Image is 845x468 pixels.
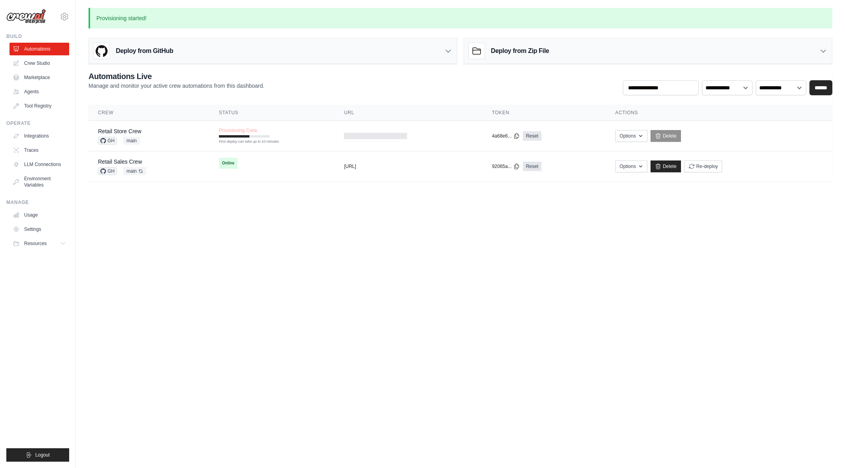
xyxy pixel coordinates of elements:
a: Traces [9,144,69,157]
img: Logo [6,9,46,24]
span: GH [98,167,117,175]
h3: Deploy from Zip File [491,46,549,56]
button: 92065a... [492,163,520,170]
button: Resources [9,237,69,250]
h3: Deploy from GitHub [116,46,173,56]
a: Retail Store Crew [98,128,141,134]
th: URL [334,105,482,121]
div: Build [6,33,69,40]
a: Reset [523,162,541,171]
div: Operate [6,120,69,126]
a: Delete [651,160,681,172]
a: Tool Registry [9,100,69,112]
a: Marketplace [9,71,69,84]
th: Status [209,105,335,121]
span: Logout [35,452,50,458]
div: First deploy can take up to 10 minutes [219,139,270,145]
a: Retail Sales Crew [98,159,142,165]
th: Token [483,105,606,121]
img: GitHub Logo [94,43,109,59]
a: Crew Studio [9,57,69,70]
th: Actions [606,105,832,121]
button: Options [615,160,647,172]
p: Provisioning started! [89,8,832,28]
button: Logout [6,448,69,462]
div: Manage [6,199,69,206]
span: main [123,137,140,145]
a: LLM Connections [9,158,69,171]
span: GH [98,137,117,145]
button: Re-deploy [684,160,722,172]
span: Provisioning Crew [219,127,257,134]
a: Agents [9,85,69,98]
a: Usage [9,209,69,221]
span: Online [219,158,238,169]
a: Reset [523,131,541,141]
button: Options [615,130,647,142]
a: Environment Variables [9,172,69,191]
button: 4a68e6... [492,133,520,139]
span: Resources [24,240,47,247]
h2: Automations Live [89,71,264,82]
a: Delete [651,130,681,142]
a: Settings [9,223,69,236]
a: Integrations [9,130,69,142]
th: Crew [89,105,209,121]
a: Automations [9,43,69,55]
p: Manage and monitor your active crew automations from this dashboard. [89,82,264,90]
span: main [123,167,146,175]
